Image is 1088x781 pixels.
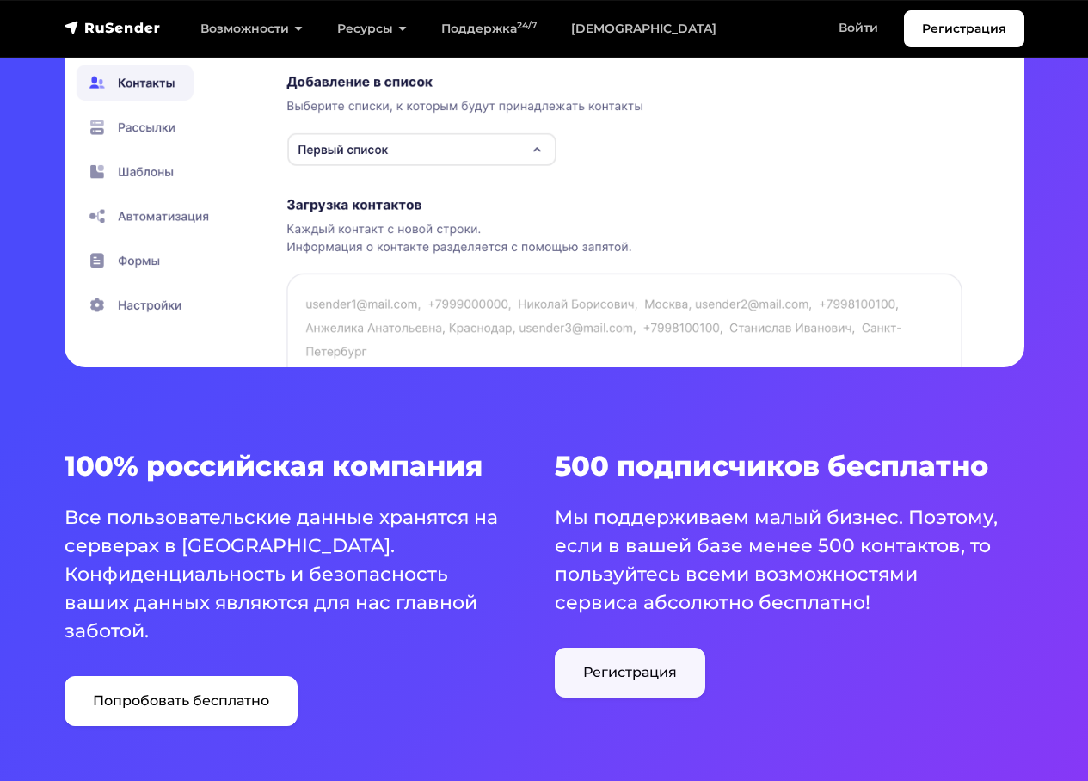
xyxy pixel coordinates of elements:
[555,503,1004,617] p: Мы поддерживаем малый бизнес. Поэтому, если в вашей базе менее 500 контактов, то пользуйтесь всем...
[320,11,424,46] a: Ресурсы
[424,11,554,46] a: Поддержка24/7
[65,503,513,645] p: Все пользовательские данные хранятся на серверах в [GEOGRAPHIC_DATA]. Конфиденциальность и безопа...
[555,450,1024,483] h3: 500 подписчиков бесплатно
[517,20,537,31] sup: 24/7
[904,10,1024,47] a: Регистрация
[183,11,320,46] a: Возможности
[65,676,298,726] a: Попробовать бесплатно
[65,450,534,483] h3: 100% российская компания
[554,11,734,46] a: [DEMOGRAPHIC_DATA]
[555,648,705,698] a: Регистрация
[821,10,895,46] a: Войти
[65,19,161,36] img: RuSender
